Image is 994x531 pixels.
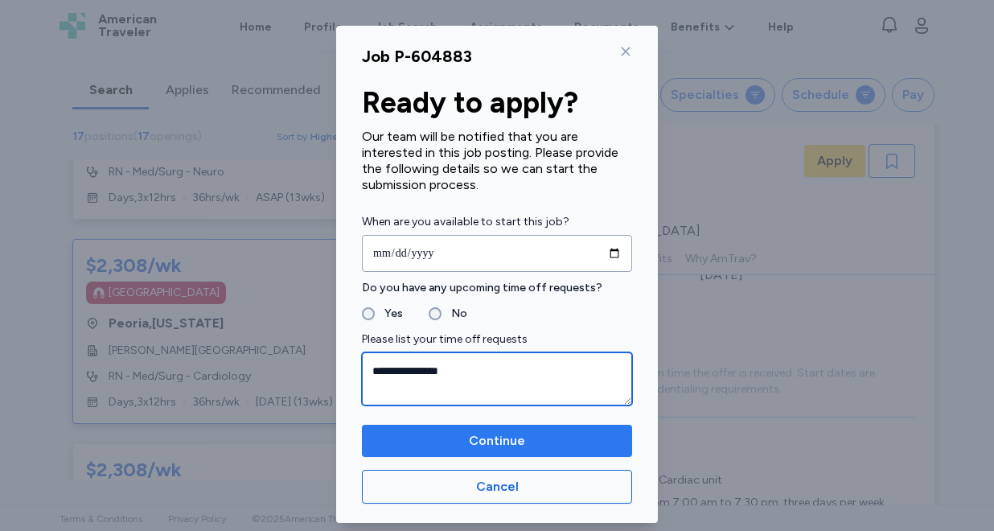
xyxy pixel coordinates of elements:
[362,45,472,68] div: Job P-604883
[362,129,632,193] div: Our team will be notified that you are interested in this job posting. Please provide the followi...
[362,212,632,232] label: When are you available to start this job?
[375,304,403,323] label: Yes
[362,425,632,457] button: Continue
[442,304,467,323] label: No
[469,431,525,451] span: Continue
[362,87,632,119] div: Ready to apply?
[476,477,519,496] span: Cancel
[362,278,632,298] label: Do you have any upcoming time off requests?
[362,470,632,504] button: Cancel
[362,330,632,349] label: Please list your time off requests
